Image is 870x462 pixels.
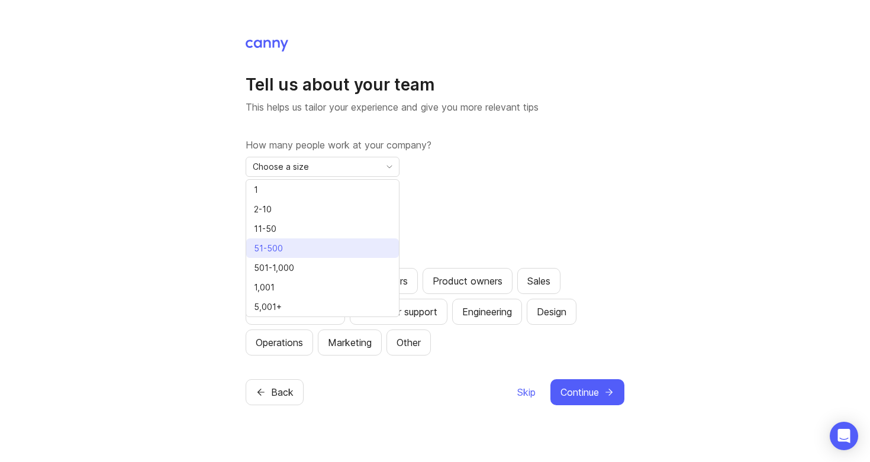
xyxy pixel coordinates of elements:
button: Marketing [318,329,382,356]
label: How many people work at your company? [246,138,624,152]
label: Which teams will be using Canny? [246,249,624,263]
div: Engineering [462,305,512,319]
span: 501-1,000 [254,261,294,274]
button: Product owners [423,268,513,294]
div: Operations [256,335,303,350]
span: Skip [517,385,536,399]
div: Design [537,305,566,319]
img: Canny Home [246,40,288,51]
h1: Tell us about your team [246,74,624,95]
span: Continue [560,385,599,399]
span: 51-500 [254,242,283,255]
p: This helps us tailor your experience and give you more relevant tips [246,100,624,114]
button: Engineering [452,299,522,325]
div: Open Intercom Messenger [830,422,858,450]
span: Back [271,385,294,399]
button: Continue [550,379,624,405]
span: 5,001+ [254,301,282,314]
div: Other [397,335,421,350]
svg: toggle icon [380,162,399,172]
span: 1,001 [254,281,275,294]
label: What is your role? [246,193,624,208]
button: Back [246,379,304,405]
button: Other [386,329,431,356]
button: Skip [517,379,536,405]
span: 11-50 [254,222,276,235]
span: Choose a size [253,160,309,173]
div: toggle menu [246,157,399,177]
button: Sales [517,268,560,294]
span: 1 [254,183,258,196]
span: 2-10 [254,203,272,216]
div: Marketing [328,335,372,350]
div: Product owners [433,274,502,288]
button: Operations [246,329,313,356]
button: Design [527,299,576,325]
div: Sales [527,274,550,288]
